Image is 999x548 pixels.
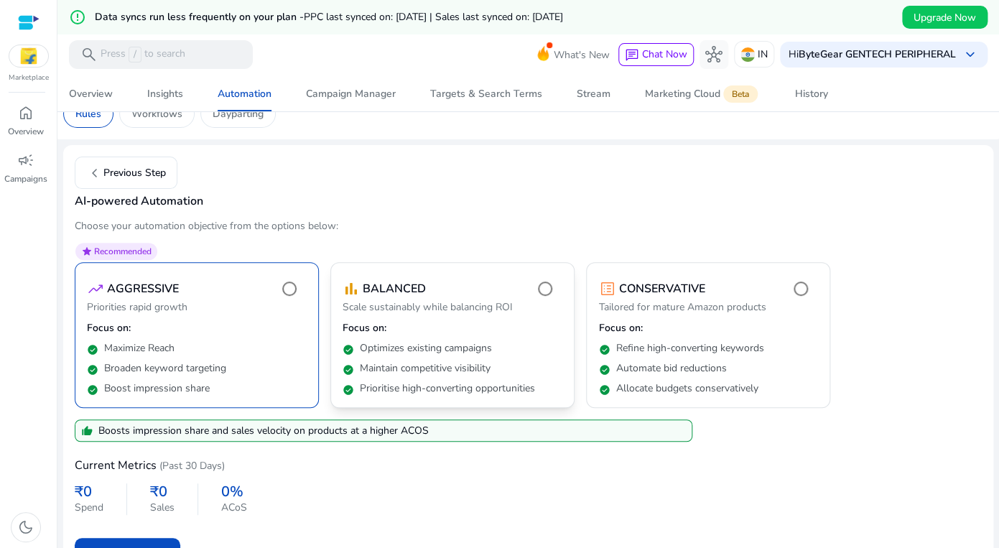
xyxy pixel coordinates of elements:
[221,483,247,501] h3: 0%
[81,425,93,437] span: thumb_up
[304,10,563,24] span: PPC last synced on: [DATE] | Sales last synced on: [DATE]
[598,280,615,297] span: list_alt
[598,384,610,396] span: check_circle
[69,9,86,26] mat-icon: error_outline
[598,364,610,376] span: check_circle
[360,361,491,376] p: Maintain competitive visibility
[221,501,247,515] p: ACoS
[740,47,755,62] img: in.svg
[75,501,103,515] p: Spend
[213,106,264,121] p: Dayparting
[17,104,34,121] span: home
[107,280,179,297] p: AGGRESSIVE
[799,47,956,61] b: ByteGear GENTECH PERIPHERAL
[17,519,34,536] span: dark_mode
[363,280,426,297] p: BALANCED
[159,458,225,473] p: (Past 30 Days)
[343,344,354,356] span: check_circle
[87,321,307,335] p: Focus on:
[615,381,758,396] p: Allocate budgets conservatively
[104,381,210,396] p: Boost impression share
[101,47,185,62] p: Press to search
[86,164,103,182] span: chevron_left
[705,46,722,63] span: hub
[75,482,92,501] span: ₹0
[343,364,354,376] span: check_circle
[723,85,758,103] span: Beta
[9,73,49,83] p: Marketplace
[700,40,728,69] button: hub
[306,89,396,99] div: Campaign Manager
[343,384,354,396] span: check_circle
[360,341,492,356] p: Optimizes existing campaigns
[598,321,818,335] p: Focus on:
[75,157,177,189] button: chevron_leftPrevious Step
[795,89,828,99] div: History
[94,246,152,257] span: Recommended
[343,300,562,317] p: Scale sustainably while balancing ROI
[75,106,101,121] p: Rules
[75,218,982,233] p: Choose your automation objective from the options below:
[343,280,360,297] span: bar_chart
[129,47,141,62] span: /
[75,195,982,208] h4: AI-powered Automation
[343,321,562,335] p: Focus on:
[914,10,976,25] span: Upgrade Now
[17,152,34,169] span: campaign
[131,106,182,121] p: Workflows
[87,300,307,317] p: Priorities rapid growth
[87,344,98,356] span: check_circle
[81,246,93,257] span: star
[8,125,44,138] p: Overview
[618,43,694,66] button: chatChat Now
[69,89,113,99] div: Overview
[150,501,175,515] p: Sales
[902,6,988,29] button: Upgrade Now
[9,45,48,67] img: flipkart.svg
[86,164,166,182] span: Previous Step
[360,381,535,396] p: Prioritise high-converting opportunities
[789,50,956,60] p: Hi
[554,42,610,68] span: What's New
[147,89,183,99] div: Insights
[758,42,768,67] p: IN
[615,341,763,356] p: Refine high-converting keywords
[87,364,98,376] span: check_circle
[598,344,610,356] span: check_circle
[95,11,563,24] h5: Data syncs run less frequently on your plan -
[598,300,818,317] p: Tailored for mature Amazon products
[577,89,610,99] div: Stream
[218,89,271,99] div: Automation
[104,341,175,356] p: Maximize Reach
[80,46,98,63] span: search
[87,384,98,396] span: check_circle
[615,361,726,376] p: Automate bid reductions
[618,280,705,297] p: CONSERVATIVE
[104,361,226,376] p: Broaden keyword targeting
[98,423,429,438] p: Boosts impression share and sales velocity on products at a higher ACOS
[962,46,979,63] span: keyboard_arrow_down
[642,47,687,61] span: Chat Now
[625,48,639,62] span: chat
[150,482,167,501] span: ₹0
[87,280,104,297] span: trending_up
[4,172,47,185] p: Campaigns
[430,89,542,99] div: Targets & Search Terms
[75,459,157,473] h4: Current Metrics
[645,88,761,100] div: Marketing Cloud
